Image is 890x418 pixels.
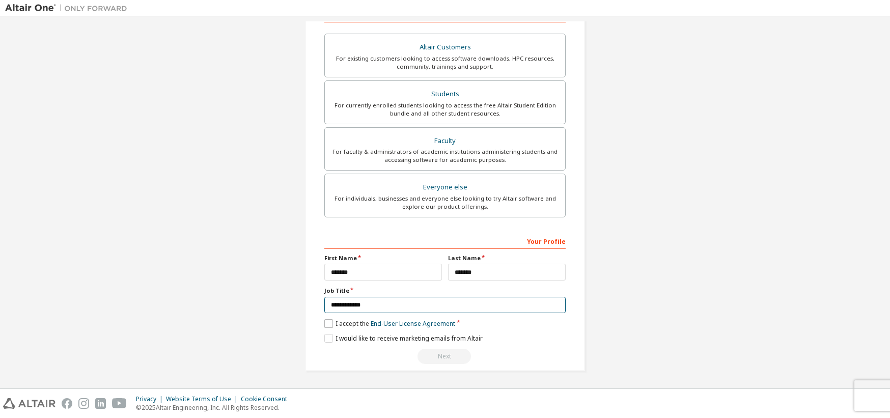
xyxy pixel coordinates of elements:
div: Your Profile [324,233,566,249]
a: End-User License Agreement [371,319,455,328]
div: Cookie Consent [241,395,293,403]
label: Job Title [324,287,566,295]
div: Please wait while checking email ... [324,349,566,364]
img: linkedin.svg [95,398,106,409]
div: Faculty [331,134,559,148]
div: Students [331,87,559,101]
label: I would like to receive marketing emails from Altair [324,334,483,343]
div: For faculty & administrators of academic institutions administering students and accessing softwa... [331,148,559,164]
div: Everyone else [331,180,559,194]
img: Altair One [5,3,132,13]
div: For existing customers looking to access software downloads, HPC resources, community, trainings ... [331,54,559,71]
div: Website Terms of Use [166,395,241,403]
div: For individuals, businesses and everyone else looking to try Altair software and explore our prod... [331,194,559,211]
img: altair_logo.svg [3,398,55,409]
div: Altair Customers [331,40,559,54]
img: instagram.svg [78,398,89,409]
div: For currently enrolled students looking to access the free Altair Student Edition bundle and all ... [331,101,559,118]
label: Last Name [448,254,566,262]
div: Privacy [136,395,166,403]
label: First Name [324,254,442,262]
label: I accept the [324,319,455,328]
img: facebook.svg [62,398,72,409]
img: youtube.svg [112,398,127,409]
p: © 2025 Altair Engineering, Inc. All Rights Reserved. [136,403,293,412]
